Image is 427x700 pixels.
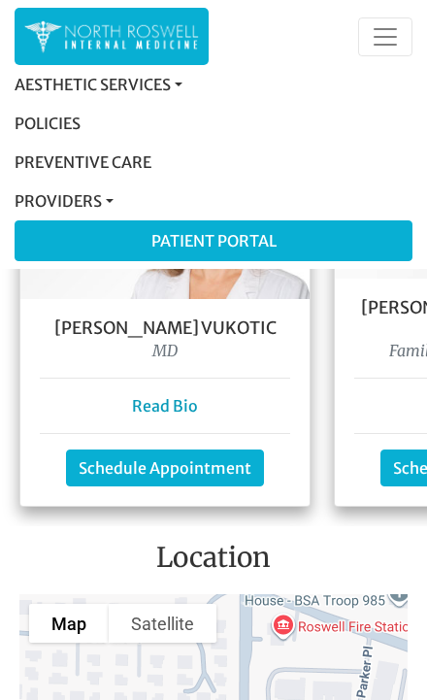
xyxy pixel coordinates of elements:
a: Providers [15,182,412,220]
button: Show street map [29,604,109,643]
a: Aesthetic Services [15,65,412,104]
a: Preventive Care [15,143,412,182]
img: North Roswell Internal Medicine [24,17,199,55]
a: Policies [15,104,412,143]
a: Read Bio [132,396,198,416]
a: Patient Portal [16,221,411,260]
h5: [PERSON_NAME] Vukotic [40,318,290,339]
button: Show satellite imagery [109,604,216,643]
i: MD [152,341,178,360]
button: Toggle navigation [358,17,412,56]
h3: Location [15,542,412,583]
a: Schedule Appointment [66,450,264,486]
